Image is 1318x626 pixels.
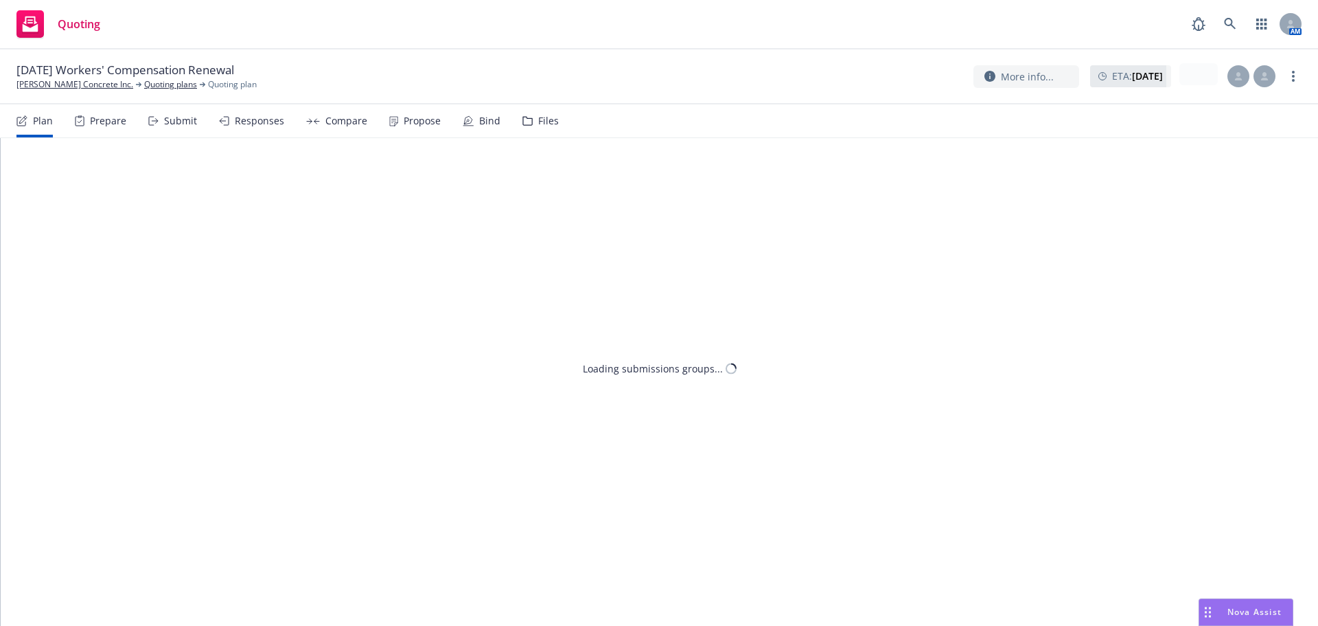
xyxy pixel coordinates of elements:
div: Compare [325,115,367,126]
div: Files [538,115,559,126]
span: Quoting plan [208,78,257,91]
a: more [1285,68,1302,85]
div: Responses [235,115,284,126]
span: [DATE] Workers' Compensation Renewal [16,62,234,78]
div: Drag to move [1199,599,1216,625]
div: Submit [164,115,197,126]
span: ETA : [1112,69,1163,83]
div: Loading submissions groups... [583,361,723,376]
div: Bind [479,115,500,126]
span: More info... [1001,69,1054,84]
button: Nova Assist [1199,599,1293,626]
a: Quoting plans [144,78,197,91]
div: Propose [404,115,441,126]
span: Quoting [58,19,100,30]
div: Plan [33,115,53,126]
a: [PERSON_NAME] Concrete Inc. [16,78,133,91]
a: Search [1216,10,1244,38]
a: Switch app [1248,10,1275,38]
a: Quoting [11,5,106,43]
button: More info... [973,65,1079,88]
div: Prepare [90,115,126,126]
strong: [DATE] [1132,69,1163,82]
a: Report a Bug [1185,10,1212,38]
span: Nova Assist [1227,606,1282,618]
